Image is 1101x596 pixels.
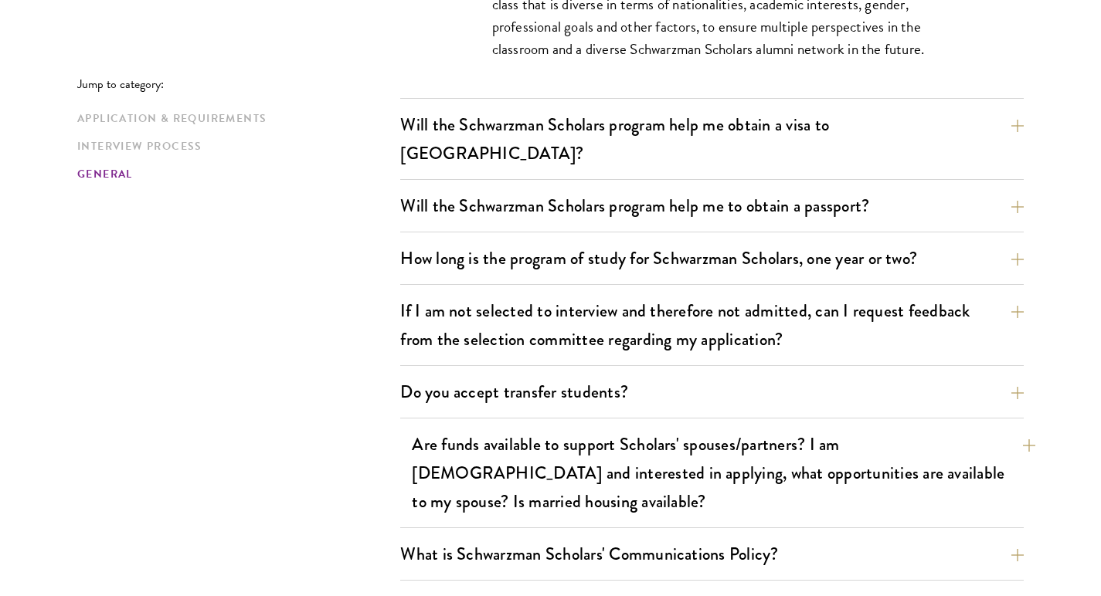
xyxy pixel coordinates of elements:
[400,374,1024,409] button: Do you accept transfer students?
[412,427,1035,519] button: Are funds available to support Scholars' spouses/partners? I am [DEMOGRAPHIC_DATA] and interested...
[400,107,1024,171] button: Will the Schwarzman Scholars program help me obtain a visa to [GEOGRAPHIC_DATA]?
[400,293,1024,357] button: If I am not selected to interview and therefore not admitted, can I request feedback from the sel...
[77,110,391,127] a: Application & Requirements
[400,537,1024,571] button: What is Schwarzman Scholars' Communications Policy?
[400,241,1024,276] button: How long is the program of study for Schwarzman Scholars, one year or two?
[77,166,391,182] a: General
[77,77,400,91] p: Jump to category:
[400,188,1024,223] button: Will the Schwarzman Scholars program help me to obtain a passport?
[77,138,391,154] a: Interview Process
